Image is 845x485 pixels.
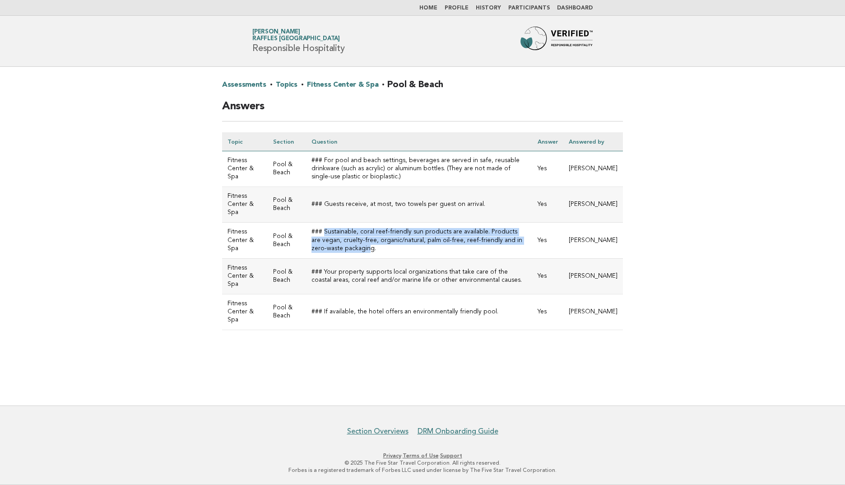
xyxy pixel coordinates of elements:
th: Answer [532,132,563,151]
a: Home [419,5,437,11]
a: Dashboard [557,5,593,11]
td: Pool & Beach [268,258,306,294]
span: Raffles [GEOGRAPHIC_DATA] [252,36,340,42]
h1: Responsible Hospitality [252,29,344,53]
td: Yes [532,151,563,187]
p: · · [146,452,699,459]
td: Yes [532,187,563,223]
th: Answered by [563,132,623,151]
td: Yes [532,258,563,294]
h2: · · · Pool & Beach [222,78,623,99]
a: Section Overviews [347,427,409,436]
td: ### For pool and beach settings, beverages are served in safe, reusable drinkware (such as acryli... [306,151,532,187]
a: DRM Onboarding Guide [418,427,498,436]
a: Support [440,452,462,459]
td: Pool & Beach [268,294,306,330]
img: Forbes Travel Guide [520,27,593,56]
td: ### Sustainable, coral reef-friendly sun products are available. Products are vegan, cruelty-free... [306,223,532,258]
td: Fitness Center & Spa [222,258,268,294]
td: Yes [532,223,563,258]
a: Participants [508,5,550,11]
p: © 2025 The Five Star Travel Corporation. All rights reserved. [146,459,699,466]
th: Question [306,132,532,151]
a: Topics [276,78,297,92]
td: ### Your property supports local organizations that take care of the coastal areas, coral reef an... [306,258,532,294]
a: Privacy [383,452,401,459]
td: ### If available, the hotel offers an environmentally friendly pool. [306,294,532,330]
td: Pool & Beach [268,187,306,223]
td: Fitness Center & Spa [222,223,268,258]
th: Section [268,132,306,151]
a: [PERSON_NAME]Raffles [GEOGRAPHIC_DATA] [252,29,340,42]
td: Pool & Beach [268,151,306,187]
a: Terms of Use [403,452,439,459]
td: Fitness Center & Spa [222,151,268,187]
th: Topic [222,132,268,151]
td: [PERSON_NAME] [563,294,623,330]
a: History [476,5,501,11]
td: ### Guests receive, at most, two towels per guest on arrival. [306,187,532,223]
a: Fitness Center & Spa [307,78,378,92]
td: [PERSON_NAME] [563,187,623,223]
a: Assessments [222,78,266,92]
td: [PERSON_NAME] [563,223,623,258]
a: Profile [445,5,469,11]
td: [PERSON_NAME] [563,258,623,294]
h2: Answers [222,99,623,121]
td: Fitness Center & Spa [222,294,268,330]
td: Fitness Center & Spa [222,187,268,223]
p: Forbes is a registered trademark of Forbes LLC used under license by The Five Star Travel Corpora... [146,466,699,474]
td: Pool & Beach [268,223,306,258]
td: [PERSON_NAME] [563,151,623,187]
td: Yes [532,294,563,330]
